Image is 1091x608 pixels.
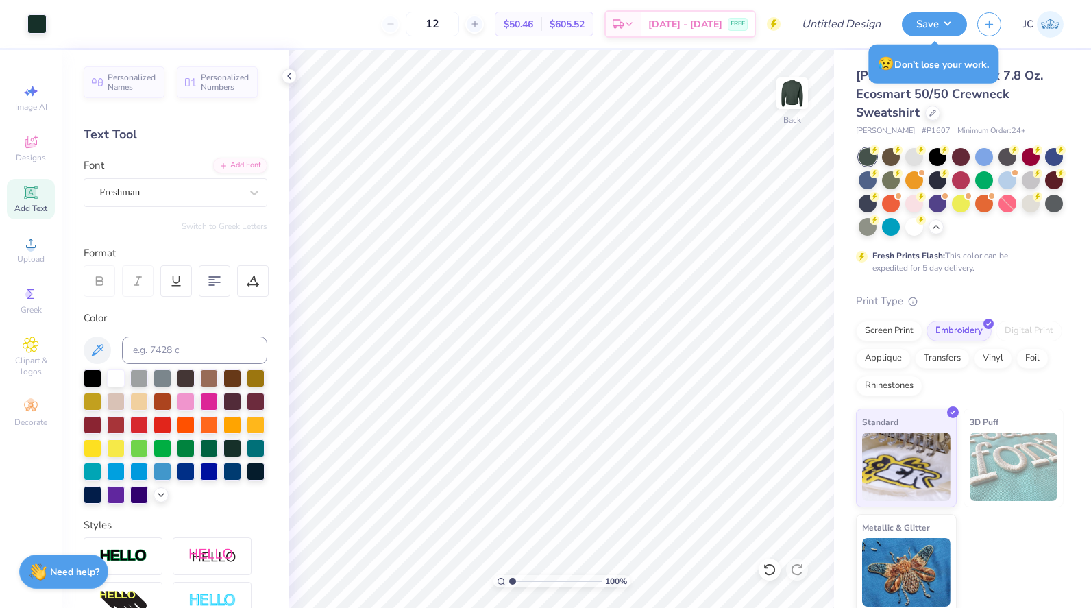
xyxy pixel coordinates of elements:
button: Switch to Greek Letters [182,221,267,232]
a: JC [1023,11,1064,38]
span: 😥 [878,55,894,73]
input: Untitled Design [791,10,892,38]
div: Applique [856,348,911,369]
span: $605.52 [550,17,585,32]
strong: Need help? [50,566,99,579]
label: Font [84,158,104,173]
div: Print Type [856,293,1064,309]
div: Color [84,311,267,326]
img: Metallic & Glitter [862,538,951,607]
strong: Fresh Prints Flash: [872,250,945,261]
span: Upload [17,254,45,265]
div: Back [783,114,801,126]
span: $50.46 [504,17,533,32]
div: Screen Print [856,321,922,341]
div: Text Tool [84,125,267,144]
span: Add Text [14,203,47,214]
img: Back [779,80,806,107]
span: Personalized Numbers [201,73,249,92]
img: Stroke [99,548,147,564]
div: Foil [1016,348,1049,369]
div: Transfers [915,348,970,369]
span: [PERSON_NAME] Unisex 7.8 Oz. Ecosmart 50/50 Crewneck Sweatshirt [856,67,1043,121]
div: Embroidery [927,321,992,341]
span: Metallic & Glitter [862,520,930,535]
button: Save [902,12,967,36]
input: e.g. 7428 c [122,337,267,364]
span: Clipart & logos [7,355,55,377]
div: Vinyl [974,348,1012,369]
span: JC [1023,16,1033,32]
span: [PERSON_NAME] [856,125,915,137]
span: [DATE] - [DATE] [648,17,722,32]
div: Format [84,245,269,261]
img: Jadyn Crane [1037,11,1064,38]
div: Don’t lose your work. [868,45,998,84]
span: Greek [21,304,42,315]
span: Minimum Order: 24 + [957,125,1026,137]
span: 3D Puff [970,415,998,429]
span: Designs [16,152,46,163]
input: – – [406,12,459,36]
div: Rhinestones [856,376,922,396]
img: Standard [862,433,951,501]
span: FREE [731,19,745,29]
span: Personalized Names [108,73,156,92]
img: Shadow [188,548,236,565]
img: 3D Puff [970,433,1058,501]
div: Add Font [213,158,267,173]
div: This color can be expedited for 5 day delivery. [872,250,1041,274]
span: Standard [862,415,898,429]
span: Decorate [14,417,47,428]
span: Image AI [15,101,47,112]
div: Digital Print [996,321,1062,341]
span: # P1607 [922,125,951,137]
span: 100 % [605,575,627,587]
div: Styles [84,518,267,533]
